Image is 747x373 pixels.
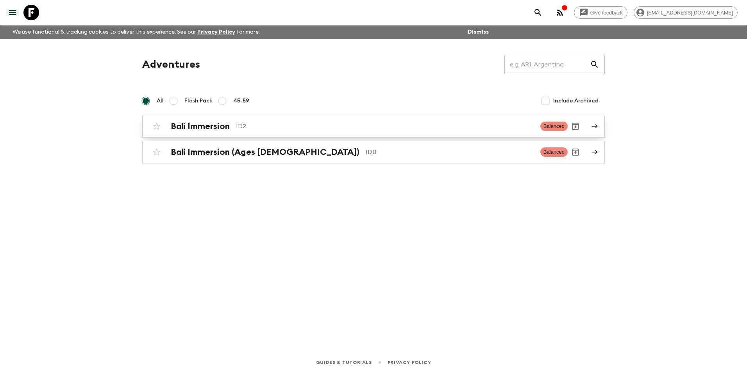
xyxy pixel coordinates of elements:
[586,10,627,16] span: Give feedback
[553,97,599,105] span: Include Archived
[316,358,372,367] a: Guides & Tutorials
[366,147,534,157] p: IDB
[388,358,431,367] a: Privacy Policy
[142,115,605,138] a: Bali ImmersionID2BalancedArchive
[568,144,583,160] button: Archive
[643,10,737,16] span: [EMAIL_ADDRESS][DOMAIN_NAME]
[568,118,583,134] button: Archive
[540,122,568,131] span: Balanced
[530,5,546,20] button: search adventures
[171,121,230,131] h2: Bali Immersion
[634,6,738,19] div: [EMAIL_ADDRESS][DOMAIN_NAME]
[184,97,213,105] span: Flash Pack
[466,27,491,38] button: Dismiss
[9,25,263,39] p: We use functional & tracking cookies to deliver this experience. See our for more.
[197,29,235,35] a: Privacy Policy
[5,5,20,20] button: menu
[171,147,359,157] h2: Bali Immersion (Ages [DEMOGRAPHIC_DATA])
[540,147,568,157] span: Balanced
[574,6,627,19] a: Give feedback
[142,141,605,163] a: Bali Immersion (Ages [DEMOGRAPHIC_DATA])IDBBalancedArchive
[236,122,534,131] p: ID2
[504,54,590,75] input: e.g. AR1, Argentina
[142,57,200,72] h1: Adventures
[157,97,164,105] span: All
[233,97,249,105] span: 45-59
